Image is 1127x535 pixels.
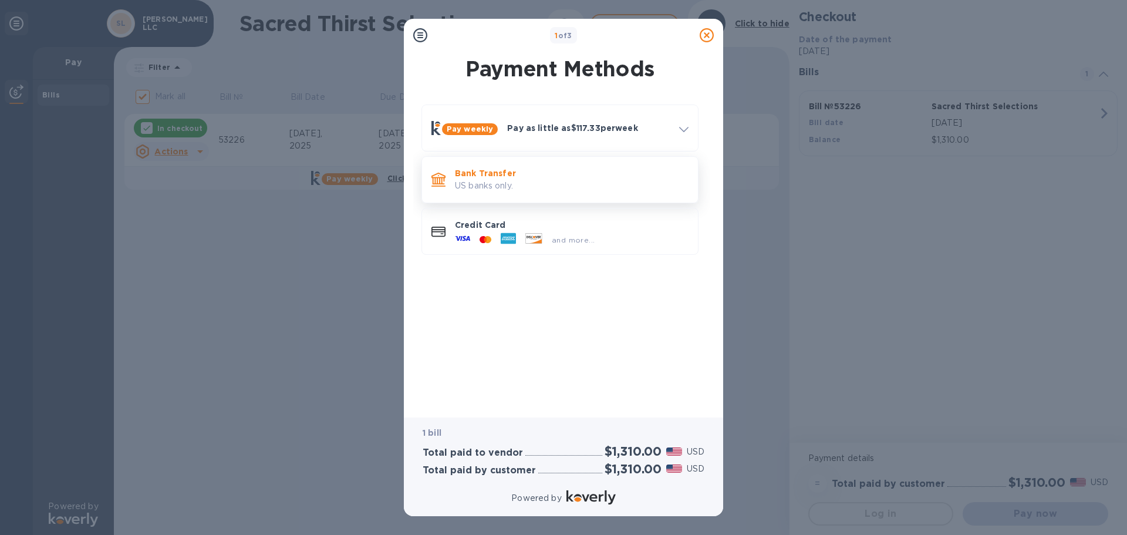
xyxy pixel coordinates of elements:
img: USD [666,465,682,473]
b: 1 bill [423,428,441,438]
img: Logo [566,490,616,504]
p: USD [687,463,704,475]
b: Pay weekly [447,125,493,133]
h2: $1,310.00 [605,444,662,459]
h3: Total paid by customer [423,465,536,476]
p: Credit Card [455,219,689,231]
p: USD [687,446,704,458]
p: US banks only. [455,180,689,192]
span: and more... [552,235,595,244]
h3: Total paid to vendor [423,447,523,459]
h2: $1,310.00 [605,462,662,476]
b: of 3 [555,31,572,40]
h1: Payment Methods [419,56,701,81]
p: Pay as little as $117.33 per week [507,122,670,134]
span: 1 [555,31,558,40]
p: Bank Transfer [455,167,689,179]
p: Powered by [511,492,561,504]
img: USD [666,447,682,456]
